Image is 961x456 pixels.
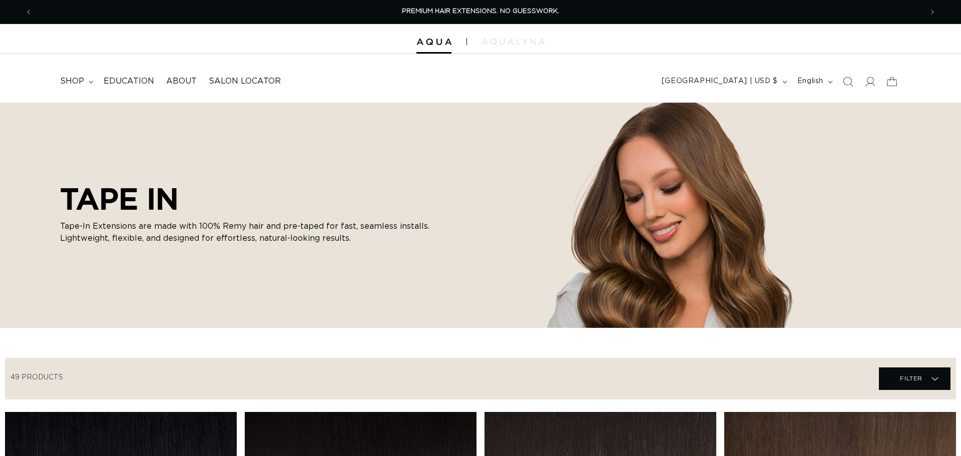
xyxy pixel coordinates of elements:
span: [GEOGRAPHIC_DATA] | USD $ [662,76,778,87]
span: Education [104,76,154,87]
a: About [160,70,203,93]
span: English [797,76,823,87]
p: Tape-In Extensions are made with 100% Remy hair and pre-taped for fast, seamless installs. Lightw... [60,220,440,244]
span: PREMIUM HAIR EXTENSIONS. NO GUESSWORK. [402,8,559,15]
img: Aqua Hair Extensions [416,39,451,46]
span: shop [60,76,84,87]
summary: Search [837,71,859,93]
summary: Filter [879,367,950,390]
a: Education [98,70,160,93]
span: Salon Locator [209,76,281,87]
a: Salon Locator [203,70,287,93]
summary: shop [54,70,98,93]
button: Next announcement [921,3,943,22]
button: English [791,72,837,91]
button: Previous announcement [18,3,40,22]
span: Filter [900,369,922,388]
h2: TAPE IN [60,181,440,216]
button: [GEOGRAPHIC_DATA] | USD $ [656,72,791,91]
span: About [166,76,197,87]
img: aqualyna.com [482,39,545,45]
span: 49 products [11,374,63,381]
